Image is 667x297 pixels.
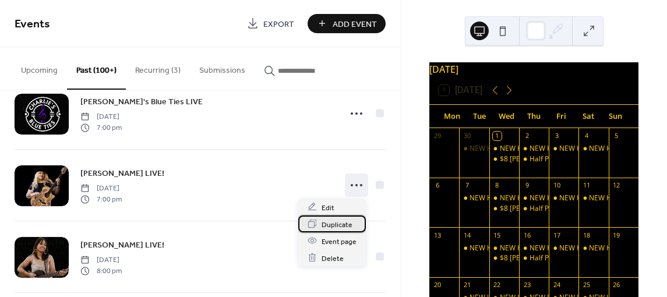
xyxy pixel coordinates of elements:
span: Add Event [333,18,377,30]
div: Mon [439,105,466,128]
div: NEW HAPPY HOUR 5-7PM! [559,144,645,154]
div: 2 [523,132,531,140]
div: Half Price Bottles Of Wine! [530,204,615,214]
span: Duplicate [322,218,352,231]
div: 14 [463,231,471,239]
div: $8 [PERSON_NAME] & Old Fashioneds [500,154,623,164]
button: Upcoming [12,47,67,89]
span: [PERSON_NAME]'s Blue Ties LIVE [80,96,203,108]
div: 19 [612,231,621,239]
div: NEW HAPPY HOUR 5-7PM! [470,144,555,154]
div: NEW HAPPY HOUR 5-7PM! [470,193,555,203]
span: Events [15,13,50,36]
div: 10 [552,181,561,190]
div: 7 [463,181,471,190]
div: NEW HAPPY HOUR 5-7PM! [459,193,489,203]
div: NEW HAPPY HOUR 5-7PM! [530,144,615,154]
div: 6 [433,181,442,190]
span: Export [263,18,294,30]
div: Half Price Bottles Of Wine! [530,253,615,263]
div: NEW HAPPY HOUR 5-7PM! [489,243,519,253]
div: NEW HAPPY HOUR 5-7PM! [489,193,519,203]
a: [PERSON_NAME]'s Blue Ties LIVE [80,95,203,108]
span: Event page [322,235,357,248]
div: NEW HAPPY HOUR 5-7PM! [519,193,549,203]
button: Past (100+) [67,47,126,90]
div: $8 [PERSON_NAME] & Old Fashioneds [500,204,623,214]
div: 1 [493,132,502,140]
div: NEW HAPPY HOUR 5-7PM! [500,144,585,154]
div: NEW HAPPY HOUR 5-7PM! [470,243,555,253]
div: Half Price Bottles Of Wine! [519,253,549,263]
div: NEW HAPPY HOUR 5-7PM! [530,193,615,203]
a: [PERSON_NAME] LIVE! [80,238,164,252]
span: [PERSON_NAME] LIVE! [80,168,164,180]
div: 22 [493,281,502,289]
a: [PERSON_NAME] LIVE! [80,167,164,180]
div: $8 Coco Chanels & Old Fashioneds [489,204,519,214]
div: Sat [575,105,602,128]
div: NEW HAPPY HOUR 5-7PM! [519,243,549,253]
div: 26 [612,281,621,289]
div: NEW HAPPY HOUR 5-7PM! [549,193,578,203]
div: NEW HAPPY HOUR 5-7PM! [519,144,549,154]
div: [DATE] [429,62,638,76]
div: 3 [552,132,561,140]
div: 8 [493,181,502,190]
div: 23 [523,281,531,289]
div: Fri [548,105,575,128]
div: NEW HAPPY HOUR 5-7PM! [549,144,578,154]
div: 20 [433,281,442,289]
button: Add Event [308,14,386,33]
span: Edit [322,201,334,214]
div: Half Price Bottles Of Wine! [530,154,615,164]
div: $8 Coco Chanels & Old Fashioneds [489,154,519,164]
div: NEW HAPPY HOUR 5-7PM! [530,243,615,253]
div: 5 [612,132,621,140]
div: Sun [602,105,629,128]
div: 18 [582,231,591,239]
div: Half Price Bottles Of Wine! [519,204,549,214]
button: Recurring (3) [126,47,190,89]
div: NEW HAPPY HOUR 5-7PM! [549,243,578,253]
div: 12 [612,181,621,190]
div: Wed [493,105,520,128]
div: Half Price Bottles Of Wine! [519,154,549,164]
span: [DATE] [80,255,122,266]
span: [DATE] [80,112,122,122]
div: 13 [433,231,442,239]
div: 17 [552,231,561,239]
div: Tue [466,105,493,128]
div: NEW HAPPY HOUR 5-7PM! [500,193,585,203]
div: 30 [463,132,471,140]
div: NEW HAPPY HOUR 5-7PM! [578,144,608,154]
div: 25 [582,281,591,289]
a: Export [238,14,303,33]
div: 29 [433,132,442,140]
div: Thu [520,105,548,128]
div: NEW HAPPY HOUR 5-7PM! [559,193,645,203]
div: 21 [463,281,471,289]
span: [PERSON_NAME] LIVE! [80,239,164,252]
button: Submissions [190,47,255,89]
div: 9 [523,181,531,190]
div: 24 [552,281,561,289]
span: Delete [322,252,344,264]
span: 7:00 pm [80,122,122,133]
div: 15 [493,231,502,239]
div: $8 Coco Chanels & Old Fashioneds [489,253,519,263]
span: 7:00 pm [80,194,122,204]
div: $8 [PERSON_NAME] & Old Fashioneds [500,253,623,263]
div: 11 [582,181,591,190]
div: 4 [582,132,591,140]
span: [DATE] [80,183,122,194]
span: 8:00 pm [80,266,122,276]
div: NEW HAPPY HOUR 5-7PM! [500,243,585,253]
div: NEW HAPPY HOUR 5-7PM! [578,243,608,253]
div: NEW HAPPY HOUR 5-7PM! [489,144,519,154]
div: NEW HAPPY HOUR 5-7PM! [559,243,645,253]
div: NEW HAPPY HOUR 5-7PM! [459,144,489,154]
div: NEW HAPPY HOUR 5-7PM! [459,243,489,253]
div: 16 [523,231,531,239]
